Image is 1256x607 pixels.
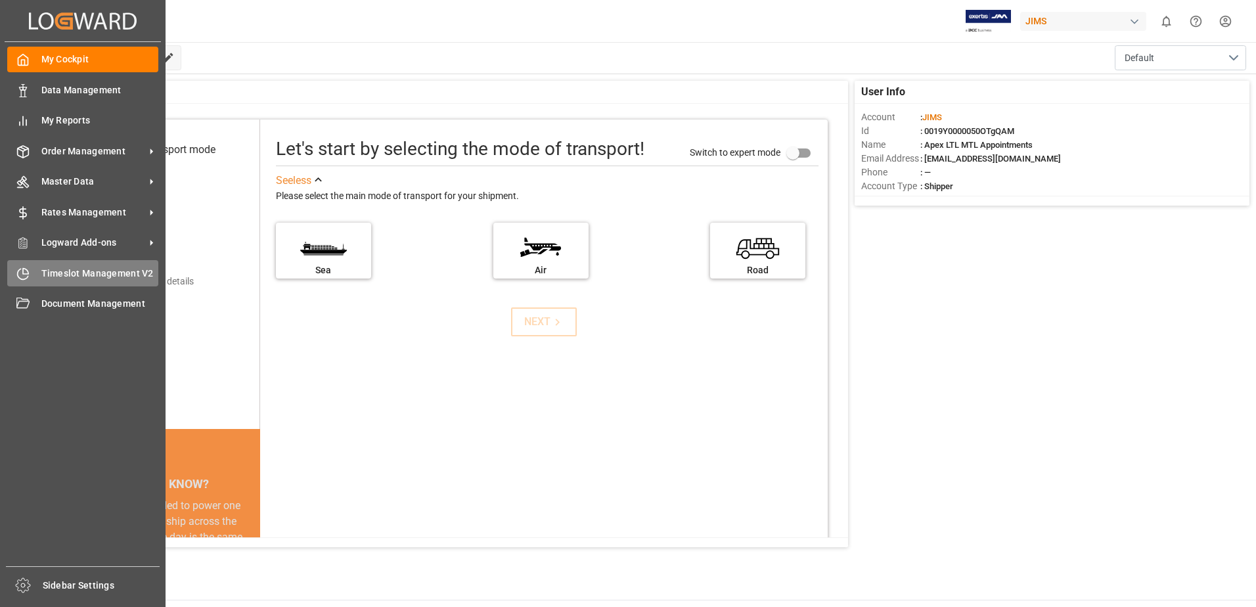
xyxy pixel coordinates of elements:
span: JIMS [922,112,942,122]
img: Exertis%20JAM%20-%20Email%20Logo.jpg_1722504956.jpg [966,10,1011,33]
span: Order Management [41,145,145,158]
span: Account [861,110,920,124]
span: : [EMAIL_ADDRESS][DOMAIN_NAME] [920,154,1061,164]
span: : — [920,168,931,177]
div: Let's start by selecting the mode of transport! [276,135,644,163]
span: Rates Management [41,206,145,219]
button: Help Center [1181,7,1211,36]
span: : [920,112,942,122]
a: Timeslot Management V2 [7,260,158,286]
div: NEXT [524,314,564,330]
div: Road [717,263,799,277]
span: Phone [861,166,920,179]
span: Account Type [861,179,920,193]
span: Data Management [41,83,159,97]
a: My Cockpit [7,47,158,72]
span: Sidebar Settings [43,579,160,593]
span: Logward Add-ons [41,236,145,250]
div: See less [276,173,311,189]
a: Data Management [7,77,158,102]
div: Sea [282,263,365,277]
button: open menu [1115,45,1246,70]
span: My Cockpit [41,53,159,66]
span: My Reports [41,114,159,127]
span: Document Management [41,297,159,311]
div: Please select the main mode of transport for your shipment. [276,189,819,204]
div: Add shipping details [112,275,194,288]
span: : Apex LTL MTL Appointments [920,140,1033,150]
span: Timeslot Management V2 [41,267,159,281]
span: : Shipper [920,181,953,191]
div: JIMS [1020,12,1146,31]
span: : 0019Y0000050OTgQAM [920,126,1014,136]
button: show 0 new notifications [1152,7,1181,36]
span: User Info [861,84,905,100]
span: Name [861,138,920,152]
span: Id [861,124,920,138]
div: Air [500,263,582,277]
button: JIMS [1020,9,1152,34]
button: NEXT [511,307,577,336]
span: Default [1125,51,1154,65]
span: Email Address [861,152,920,166]
span: Switch to expert mode [690,146,780,157]
span: Master Data [41,175,145,189]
